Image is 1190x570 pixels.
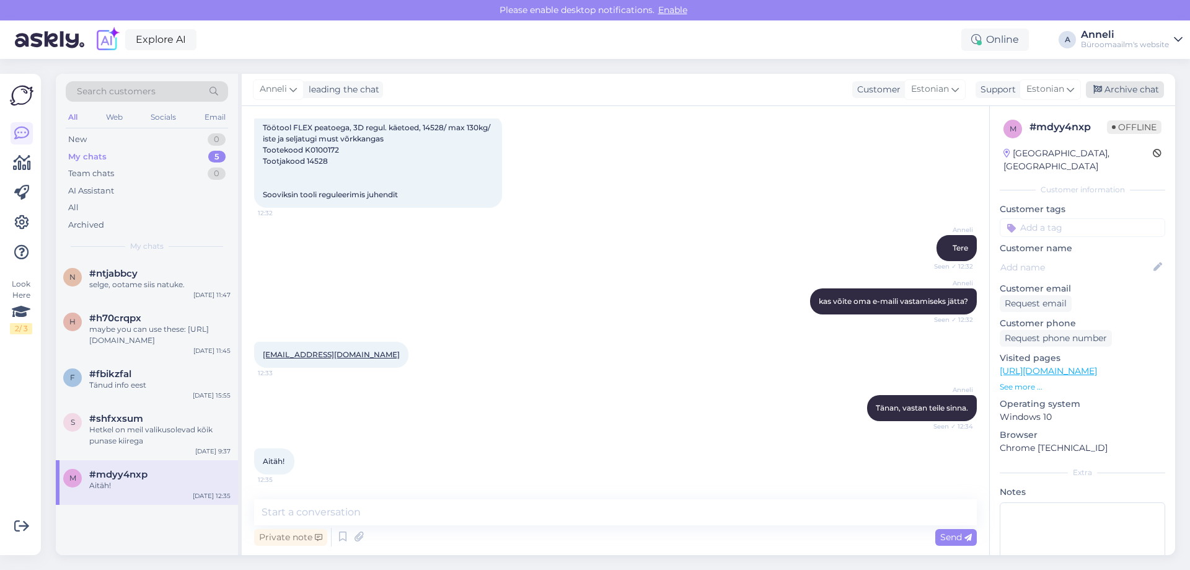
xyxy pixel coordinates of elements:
input: Add name [1000,261,1151,274]
span: My chats [130,241,164,252]
div: Aitäh! [89,480,231,491]
div: selge, ootame siis natuke. [89,279,231,290]
div: [DATE] 11:47 [193,290,231,300]
div: [DATE] 12:35 [193,491,231,501]
span: Seen ✓ 12:32 [927,262,973,271]
span: Send [940,532,972,543]
span: Anneli [260,82,287,96]
span: m [1010,124,1016,133]
div: Email [202,109,228,125]
p: Customer email [1000,282,1165,295]
div: Support [976,83,1016,96]
div: Customer [852,83,901,96]
div: All [66,109,80,125]
p: Customer name [1000,242,1165,255]
span: Seen ✓ 12:34 [927,422,973,431]
span: n [69,272,76,282]
div: maybe you can use these: [URL][DOMAIN_NAME] [89,324,231,346]
div: 5 [208,151,226,163]
a: AnneliBüroomaailm's website [1081,30,1183,50]
span: f [70,373,75,382]
div: Look Here [10,278,32,334]
div: Customer information [1000,184,1165,195]
span: #fbikzfal [89,368,131,380]
span: Töötool FLEX peatoega, 3D regul. käetoed, 14528/ max 130kg/ iste ja seljatugi must võrkkangas Too... [263,123,492,199]
div: New [68,133,87,146]
div: Socials [148,109,178,125]
div: Tänud info eest [89,380,231,391]
div: Extra [1000,467,1165,478]
a: [EMAIL_ADDRESS][DOMAIN_NAME] [263,350,400,359]
span: Enable [654,4,691,16]
a: Explore AI [125,29,196,50]
span: #ntjabbcy [89,268,138,279]
div: Anneli [1081,30,1169,40]
span: Anneli [927,225,973,234]
span: #mdyy4nxp [89,469,148,480]
span: Offline [1107,120,1161,134]
div: Team chats [68,167,114,180]
span: Search customers [77,85,156,98]
span: Estonian [911,82,949,96]
span: Seen ✓ 12:32 [927,315,973,324]
img: explore-ai [94,27,120,53]
span: s [71,417,75,427]
div: leading the chat [304,83,379,96]
div: My chats [68,151,107,163]
span: kas võite oma e-maili vastamiseks jätta? [819,296,968,306]
span: Aitäh! [263,456,284,466]
div: Büroomaailm's website [1081,40,1169,50]
div: [DATE] 9:37 [195,447,231,456]
p: Browser [1000,429,1165,442]
div: [GEOGRAPHIC_DATA], [GEOGRAPHIC_DATA] [1003,147,1153,173]
div: [DATE] 15:55 [193,391,231,400]
div: # mdyy4nxp [1029,120,1107,135]
a: [URL][DOMAIN_NAME] [1000,365,1097,376]
p: Customer phone [1000,317,1165,330]
div: 2 / 3 [10,323,32,334]
span: Tänan, vastan teile sinna. [876,403,968,412]
p: Chrome [TECHNICAL_ID] [1000,442,1165,455]
span: Tere [953,243,968,252]
img: Askly Logo [10,84,33,107]
div: Private note [254,529,327,546]
p: Windows 10 [1000,411,1165,424]
div: Online [961,29,1029,51]
span: 12:33 [258,368,304,378]
div: Hetkel on meil valikusolevad kõik punase kiirega [89,424,231,447]
span: #shfxxsum [89,413,143,424]
div: Archived [68,219,104,231]
span: h [69,317,76,326]
span: Anneli [927,278,973,288]
p: Operating system [1000,398,1165,411]
div: Archive chat [1086,81,1164,98]
p: Notes [1000,486,1165,499]
p: See more ... [1000,381,1165,393]
span: 12:35 [258,475,304,484]
span: Estonian [1026,82,1064,96]
span: #h70crqpx [89,313,141,324]
div: Web [104,109,125,125]
div: Request phone number [1000,330,1112,347]
div: All [68,202,79,214]
div: [DATE] 11:45 [193,346,231,355]
div: A [1059,31,1076,48]
span: m [69,473,76,483]
div: Request email [1000,295,1072,312]
p: Customer tags [1000,203,1165,216]
span: Anneli [927,385,973,394]
span: 12:32 [258,208,304,218]
input: Add a tag [1000,218,1165,237]
div: 0 [208,167,226,180]
div: 0 [208,133,226,146]
p: Visited pages [1000,352,1165,365]
div: AI Assistant [68,185,114,197]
